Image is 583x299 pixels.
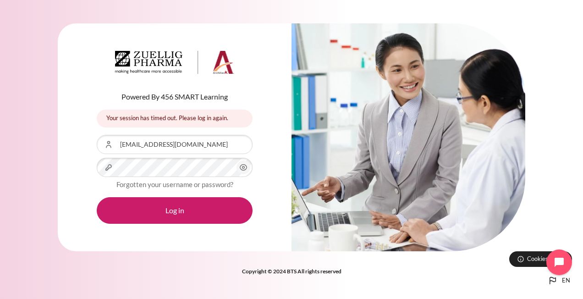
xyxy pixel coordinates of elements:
a: Architeck [115,51,234,78]
button: Languages [544,271,574,290]
span: en [562,276,570,285]
button: Log in [97,197,253,224]
span: Cookies notice [527,255,565,263]
input: Username or Email Address [97,135,253,154]
button: Cookies notice [509,251,572,267]
div: Your session has timed out. Please log in again. [97,110,253,127]
img: Architeck [115,51,234,74]
a: Forgotten your username or password? [116,180,233,188]
p: Powered By 456 SMART Learning [97,91,253,102]
strong: Copyright © 2024 BTS All rights reserved [242,268,341,275]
